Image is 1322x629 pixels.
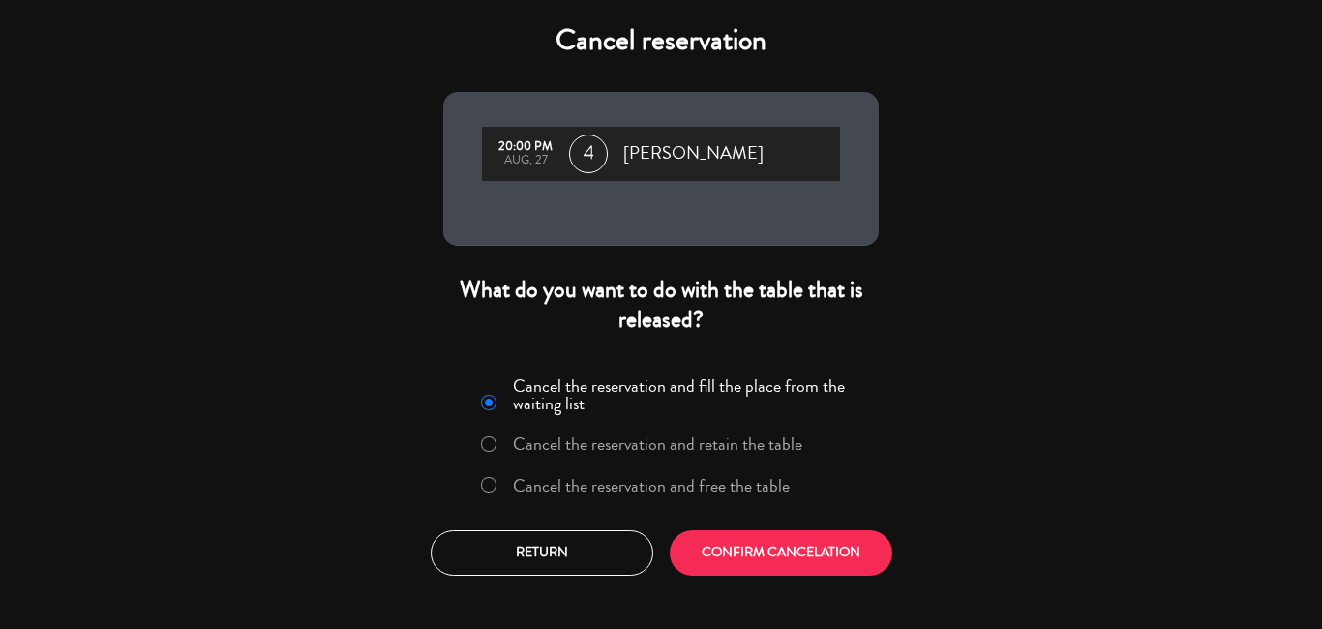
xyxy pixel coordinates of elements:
[623,139,764,168] span: [PERSON_NAME]
[569,135,608,173] span: 4
[513,477,790,494] label: Cancel the reservation and free the table
[443,275,879,335] div: What do you want to do with the table that is released?
[670,530,892,576] button: CONFIRM CANCELATION
[513,435,802,453] label: Cancel the reservation and retain the table
[492,140,559,154] div: 20:00 PM
[431,530,653,576] button: Return
[492,154,559,167] div: Aug, 27
[513,377,867,412] label: Cancel the reservation and fill the place from the waiting list
[443,23,879,58] h4: Cancel reservation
